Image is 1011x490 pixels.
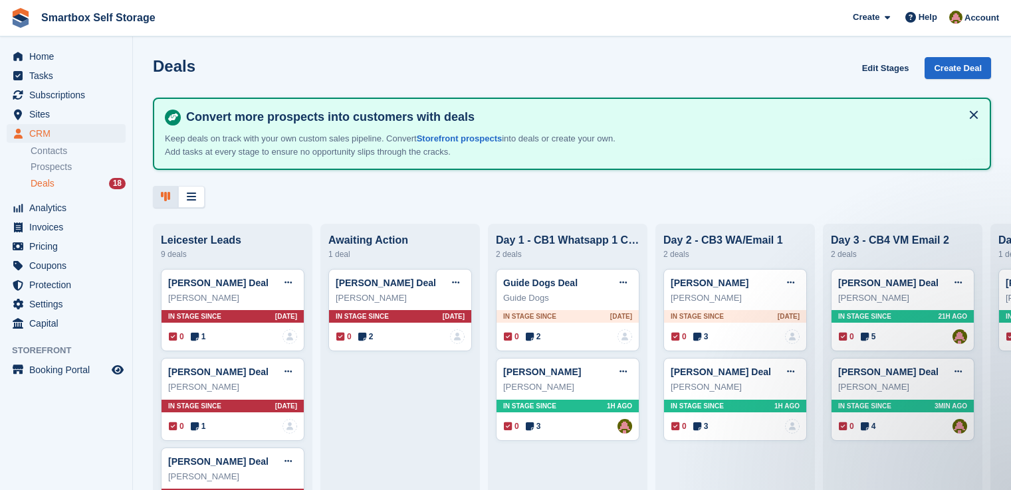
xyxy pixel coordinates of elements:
[839,331,854,343] span: 0
[31,161,72,173] span: Prospects
[31,160,126,174] a: Prospects
[853,11,879,24] span: Create
[663,246,807,262] div: 2 deals
[7,105,126,123] a: menu
[7,199,126,217] a: menu
[861,331,876,343] span: 5
[275,311,297,321] span: [DATE]
[7,86,126,104] a: menu
[168,456,269,467] a: [PERSON_NAME] Deal
[168,291,297,305] div: [PERSON_NAME]
[29,199,109,217] span: Analytics
[838,380,967,394] div: [PERSON_NAME]
[336,291,465,305] div: [PERSON_NAME]
[443,311,465,321] span: [DATE]
[358,331,374,343] span: 2
[964,11,999,25] span: Account
[328,234,472,246] div: Awaiting Action
[181,110,979,125] h4: Convert more prospects into customers with deals
[671,367,771,377] a: [PERSON_NAME] Deal
[191,331,206,343] span: 1
[168,470,297,483] div: [PERSON_NAME]
[504,420,519,432] span: 0
[503,311,556,321] span: In stage since
[838,311,891,321] span: In stage since
[282,419,297,434] img: deal-assignee-blank
[607,401,632,411] span: 1H AGO
[12,344,132,357] span: Storefront
[29,256,109,275] span: Coupons
[935,401,967,411] span: 3MIN AGO
[7,47,126,66] a: menu
[838,401,891,411] span: In stage since
[31,177,55,190] span: Deals
[7,237,126,256] a: menu
[11,8,31,28] img: stora-icon-8386f47178a22dfd0bd8f6a31ec36ba5ce8667c1dd55bd0f319d3a0aa187defe.svg
[693,331,709,343] span: 3
[785,419,800,434] img: deal-assignee-blank
[7,124,126,143] a: menu
[275,401,297,411] span: [DATE]
[168,380,297,394] div: [PERSON_NAME]
[36,7,161,29] a: Smartbox Self Storage
[7,276,126,294] a: menu
[953,329,967,344] img: Alex Selenitsas
[168,367,269,377] a: [PERSON_NAME] Deal
[671,311,724,321] span: In stage since
[503,278,578,288] a: Guide Dogs Deal
[671,401,724,411] span: In stage since
[861,420,876,432] span: 4
[161,234,304,246] div: Leicester Leads
[169,331,184,343] span: 0
[7,361,126,379] a: menu
[29,218,109,236] span: Invoices
[161,246,304,262] div: 9 deals
[109,178,126,189] div: 18
[336,278,436,288] a: [PERSON_NAME] Deal
[450,329,465,344] a: deal-assignee-blank
[282,329,297,344] img: deal-assignee-blank
[496,234,639,246] div: Day 1 - CB1 Whatsapp 1 CB2
[31,177,126,191] a: Deals 18
[328,246,472,262] div: 1 deal
[663,234,807,246] div: Day 2 - CB3 WA/Email 1
[7,218,126,236] a: menu
[29,124,109,143] span: CRM
[29,105,109,123] span: Sites
[168,401,221,411] span: In stage since
[29,86,109,104] span: Subscriptions
[831,246,974,262] div: 2 deals
[925,57,991,79] a: Create Deal
[618,419,632,434] img: Alex Selenitsas
[31,145,126,157] a: Contacts
[29,47,109,66] span: Home
[785,329,800,344] img: deal-assignee-blank
[336,311,389,321] span: In stage since
[504,331,519,343] span: 0
[7,256,126,275] a: menu
[618,329,632,344] img: deal-assignee-blank
[153,57,195,75] h1: Deals
[838,291,967,305] div: [PERSON_NAME]
[7,295,126,313] a: menu
[671,291,800,305] div: [PERSON_NAME]
[526,420,541,432] span: 3
[838,278,939,288] a: [PERSON_NAME] Deal
[526,331,541,343] span: 2
[610,311,632,321] span: [DATE]
[503,367,581,377] a: [PERSON_NAME]
[110,362,126,378] a: Preview store
[168,311,221,321] span: In stage since
[503,401,556,411] span: In stage since
[671,278,748,288] a: [PERSON_NAME]
[774,401,800,411] span: 1H AGO
[838,367,939,377] a: [PERSON_NAME] Deal
[191,420,206,432] span: 1
[953,419,967,434] a: Alex Selenitsas
[671,380,800,394] div: [PERSON_NAME]
[949,11,962,24] img: Alex Selenitsas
